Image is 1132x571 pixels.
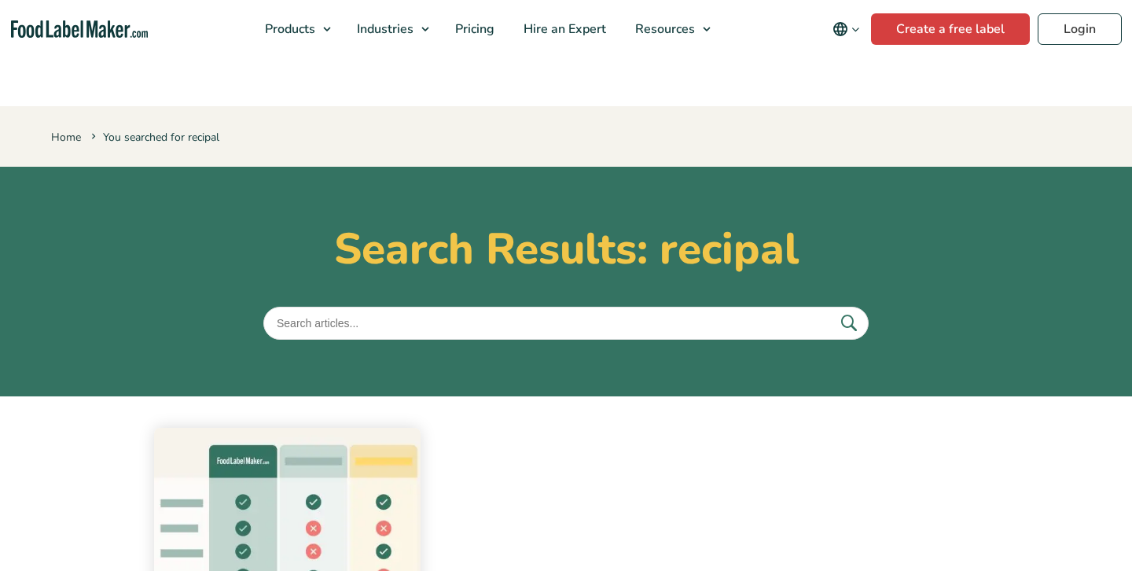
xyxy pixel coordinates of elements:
a: Food Label Maker homepage [11,20,149,39]
input: Search articles... [263,307,869,340]
span: Pricing [450,20,496,38]
span: Products [260,20,317,38]
a: Home [51,130,81,145]
span: You searched for recipal [88,130,219,145]
button: Change language [821,13,871,45]
a: Login [1038,13,1122,45]
a: Create a free label [871,13,1030,45]
span: Resources [630,20,696,38]
h1: Search Results: recipal [51,223,1081,275]
span: Industries [352,20,415,38]
span: Hire an Expert [519,20,608,38]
